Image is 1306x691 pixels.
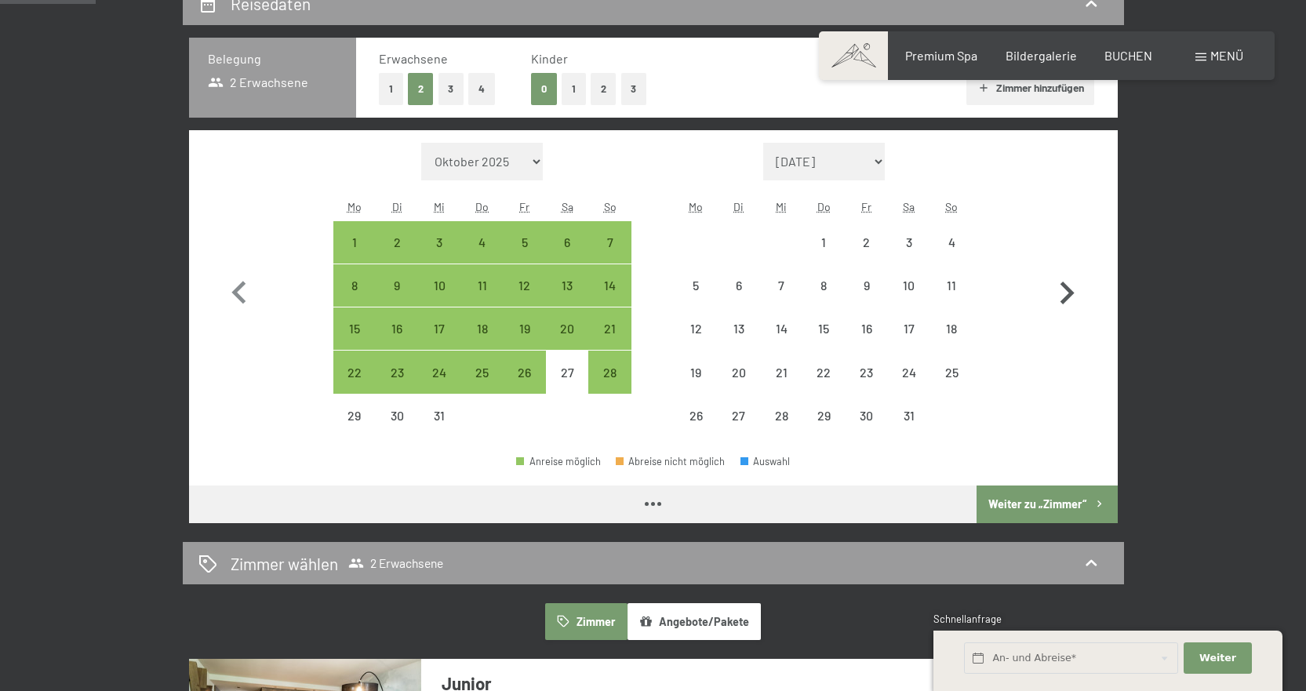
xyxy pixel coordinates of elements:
abbr: Samstag [562,200,573,213]
div: Sat Dec 13 2025 [546,264,588,307]
div: Fri Dec 19 2025 [504,307,546,350]
div: Anreise nicht möglich [888,395,930,437]
div: Sat Dec 20 2025 [546,307,588,350]
div: Anreise nicht möglich [675,264,717,307]
div: 3 [889,236,929,275]
div: Fri Jan 16 2026 [845,307,887,350]
div: 24 [420,366,459,406]
div: Wed Jan 14 2026 [760,307,802,350]
div: 22 [804,366,843,406]
div: Wed Dec 24 2025 [418,351,460,393]
div: 6 [719,279,758,318]
div: Anreise nicht möglich [930,221,973,264]
div: Mon Dec 15 2025 [333,307,376,350]
div: 13 [719,322,758,362]
div: Anreise möglich [333,307,376,350]
div: 11 [932,279,971,318]
div: Anreise nicht möglich [760,307,802,350]
div: 21 [762,366,801,406]
div: 20 [719,366,758,406]
div: Anreise möglich [461,351,504,393]
div: Thu Jan 29 2026 [802,395,845,437]
div: Mon Jan 26 2026 [675,395,717,437]
abbr: Montag [689,200,703,213]
div: Anreise nicht möglich [546,351,588,393]
button: 3 [438,73,464,105]
div: 17 [420,322,459,362]
button: 1 [562,73,586,105]
abbr: Dienstag [392,200,402,213]
div: Sat Jan 24 2026 [888,351,930,393]
div: Anreise nicht möglich [888,307,930,350]
button: 1 [379,73,403,105]
div: Fri Dec 26 2025 [504,351,546,393]
a: Bildergalerie [1006,48,1077,63]
div: Anreise nicht möglich [845,351,887,393]
div: Anreise möglich [376,264,418,307]
div: 26 [505,366,544,406]
div: Anreise möglich [461,264,504,307]
div: 15 [804,322,843,362]
div: Anreise nicht möglich [718,307,760,350]
div: Thu Jan 22 2026 [802,351,845,393]
div: Sun Jan 04 2026 [930,221,973,264]
abbr: Montag [347,200,362,213]
div: Anreise möglich [418,264,460,307]
div: Anreise nicht möglich [802,264,845,307]
div: Anreise nicht möglich [760,351,802,393]
button: Vorheriger Monat [216,143,262,438]
div: 19 [676,366,715,406]
div: 4 [932,236,971,275]
span: Kinder [531,51,568,66]
div: 14 [590,279,629,318]
div: Anreise möglich [461,307,504,350]
div: Anreise nicht möglich [760,395,802,437]
div: 29 [335,409,374,449]
div: 25 [932,366,971,406]
div: 4 [463,236,502,275]
div: Anreise nicht möglich [675,351,717,393]
div: Sun Jan 18 2026 [930,307,973,350]
div: Fri Dec 05 2025 [504,221,546,264]
div: 25 [463,366,502,406]
span: Menü [1210,48,1243,63]
div: 22 [335,366,374,406]
div: Tue Dec 30 2025 [376,395,418,437]
div: Tue Jan 06 2026 [718,264,760,307]
div: Anreise möglich [418,307,460,350]
div: Sun Dec 28 2025 [588,351,631,393]
div: Anreise nicht möglich [888,264,930,307]
div: Wed Jan 21 2026 [760,351,802,393]
div: 5 [676,279,715,318]
div: Sun Dec 21 2025 [588,307,631,350]
div: Anreise nicht möglich [845,395,887,437]
div: Tue Dec 09 2025 [376,264,418,307]
div: Tue Jan 20 2026 [718,351,760,393]
span: Schnellanfrage [933,613,1002,625]
div: Anreise nicht möglich [718,264,760,307]
div: Thu Jan 01 2026 [802,221,845,264]
abbr: Mittwoch [776,200,787,213]
button: Nächster Monat [1044,143,1090,438]
div: 2 [846,236,886,275]
div: Anreise möglich [588,264,631,307]
div: 29 [804,409,843,449]
abbr: Freitag [861,200,871,213]
div: 21 [590,322,629,362]
button: 3 [621,73,647,105]
div: Anreise möglich [418,351,460,393]
div: Anreise möglich [376,351,418,393]
div: Anreise möglich [504,351,546,393]
div: Thu Dec 11 2025 [461,264,504,307]
div: Anreise möglich [588,221,631,264]
div: Sat Jan 10 2026 [888,264,930,307]
div: 23 [377,366,417,406]
button: Angebote/Pakete [628,603,761,639]
div: Thu Dec 18 2025 [461,307,504,350]
div: 5 [505,236,544,275]
div: 28 [762,409,801,449]
div: Mon Jan 05 2026 [675,264,717,307]
div: Wed Dec 31 2025 [418,395,460,437]
a: BUCHEN [1104,48,1152,63]
div: Mon Jan 12 2026 [675,307,717,350]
